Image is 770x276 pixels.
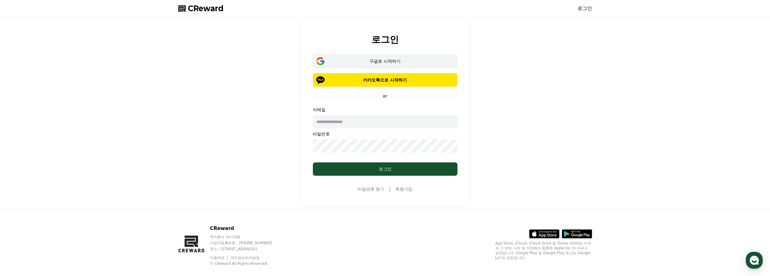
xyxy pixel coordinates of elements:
[178,4,224,13] a: CReward
[40,192,78,207] a: 대화
[210,256,229,260] a: 이용약관
[578,5,592,12] a: 로그인
[210,234,284,239] p: 주식회사 와이피랩
[78,192,116,207] a: 설정
[2,192,40,207] a: 홈
[313,162,457,176] button: 로그인
[395,186,412,192] a: 회원가입
[313,107,457,113] p: 이메일
[389,185,391,193] span: |
[231,256,260,260] a: 개인정보처리방침
[313,131,457,137] p: 비밀번호
[210,241,284,245] p: 사업자등록번호 : [PHONE_NUMBER]
[210,247,284,251] p: 주소 : [STREET_ADDRESS]
[313,73,457,87] button: 카카오톡으로 시작하기
[313,54,457,68] button: 구글로 시작하기
[210,225,284,232] p: CReward
[322,58,449,64] div: 구글로 시작하기
[210,261,284,266] p: © CReward All Rights Reserved.
[372,35,399,45] h2: 로그인
[188,4,224,13] span: CReward
[358,186,384,192] a: 비밀번호 찾기
[19,201,23,206] span: 홈
[325,166,445,172] div: 로그인
[379,93,391,99] p: or
[55,201,63,206] span: 대화
[93,201,101,206] span: 설정
[322,77,449,83] p: 카카오톡으로 시작하기
[495,241,592,260] p: App Store, iCloud, iCloud Drive 및 iTunes Store는 미국과 그 밖의 나라 및 지역에서 등록된 Apple Inc.의 서비스 상표입니다. Goo...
